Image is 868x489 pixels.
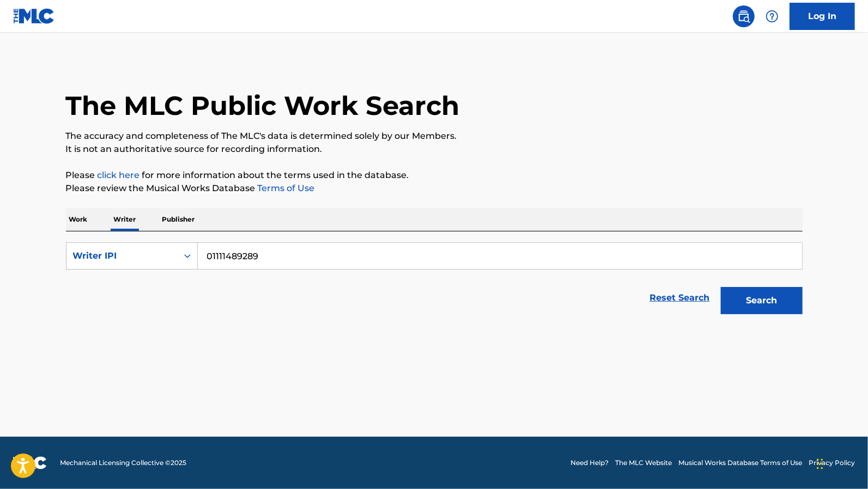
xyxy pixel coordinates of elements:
[737,10,750,23] img: search
[111,208,139,231] p: Writer
[66,182,803,195] p: Please review the Musical Works Database
[13,456,47,469] img: logo
[159,208,198,231] p: Publisher
[256,183,315,193] a: Terms of Use
[60,458,186,468] span: Mechanical Licensing Collective © 2025
[766,10,779,23] img: help
[814,437,868,489] iframe: Chat Widget
[761,5,783,27] div: Help
[570,458,609,468] a: Need Help?
[790,3,855,30] a: Log In
[721,287,803,314] button: Search
[733,5,755,27] a: Public Search
[615,458,672,468] a: The MLC Website
[13,8,55,24] img: MLC Logo
[66,208,91,231] p: Work
[645,286,715,310] a: Reset Search
[66,169,803,182] p: Please for more information about the terms used in the database.
[66,89,460,122] h1: The MLC Public Work Search
[809,458,855,468] a: Privacy Policy
[66,130,803,143] p: The accuracy and completeness of The MLC's data is determined solely by our Members.
[678,458,802,468] a: Musical Works Database Terms of Use
[66,242,803,320] form: Search Form
[817,448,823,480] div: Drag
[98,170,140,180] a: click here
[73,249,171,262] div: Writer IPI
[66,143,803,156] p: It is not an authoritative source for recording information.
